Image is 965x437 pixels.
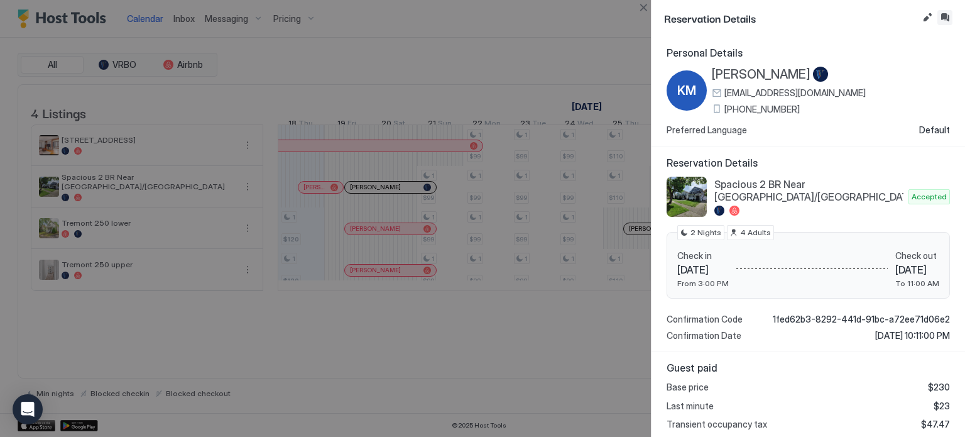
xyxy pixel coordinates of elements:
[667,157,950,169] span: Reservation Details
[677,81,696,100] span: KM
[921,419,950,430] span: $47.47
[895,263,939,276] span: [DATE]
[667,314,743,325] span: Confirmation Code
[740,227,771,238] span: 4 Adults
[919,124,950,136] span: Default
[875,330,950,341] span: [DATE] 10:11:00 PM
[895,250,939,262] span: Check out
[667,362,950,374] span: Guest paid
[934,401,950,412] span: $23
[677,279,729,288] span: From 3:00 PM
[773,314,950,325] span: 1fed62b3-8292-441d-91bc-a72ee71d06e2
[667,124,747,136] span: Preferred Language
[667,330,741,341] span: Confirmation Date
[937,10,952,25] button: Inbox
[724,87,866,99] span: [EMAIL_ADDRESS][DOMAIN_NAME]
[667,382,709,393] span: Base price
[920,10,935,25] button: Edit reservation
[912,191,947,202] span: Accepted
[13,394,43,424] div: Open Intercom Messenger
[677,263,729,276] span: [DATE]
[667,419,767,430] span: Transient occupancy tax
[667,47,950,59] span: Personal Details
[714,178,903,203] span: Spacious 2 BR Near [GEOGRAPHIC_DATA]/[GEOGRAPHIC_DATA]
[724,104,800,115] span: [PHONE_NUMBER]
[928,382,950,393] span: $230
[712,67,810,82] span: [PERSON_NAME]
[667,177,707,217] div: listing image
[677,250,729,262] span: Check in
[690,227,721,238] span: 2 Nights
[895,279,939,288] span: To 11:00 AM
[664,10,917,26] span: Reservation Details
[667,401,714,412] span: Last minute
